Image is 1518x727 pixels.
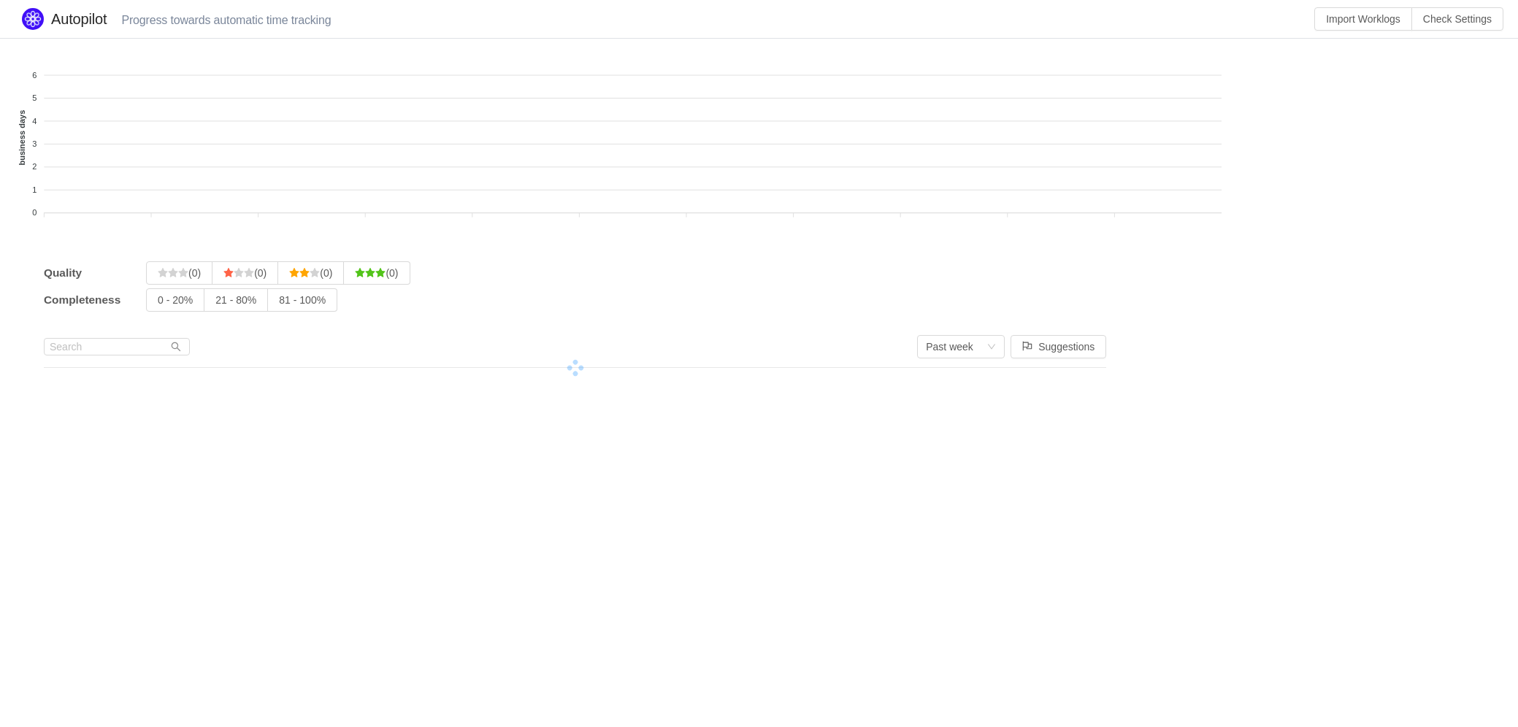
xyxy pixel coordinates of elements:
[171,342,181,352] i: icon: search
[279,294,326,306] span: 81 - 100%
[158,294,193,306] span: 0 - 20%
[168,268,178,278] i: icon: star
[234,268,244,278] i: icon: star
[223,267,267,279] span: (0)
[32,117,37,126] tspan: 4
[158,267,201,279] span: (0)
[355,268,365,278] i: icon: star
[223,268,234,278] i: icon: star
[1411,7,1503,31] button: Check Settings
[178,268,188,278] i: icon: star
[365,268,375,278] i: icon: star
[51,8,898,30] h2: Autopilot
[375,268,386,278] i: icon: star
[289,267,332,279] span: (0)
[987,342,996,353] i: icon: down
[1011,335,1106,358] button: icon: flagSuggestions
[32,162,37,171] tspan: 2
[289,268,299,278] i: icon: star
[44,293,120,306] span: Completeness
[215,294,256,306] span: 21 - 80%
[32,93,37,102] tspan: 5
[299,268,310,278] i: icon: star
[44,266,82,279] span: Quality
[18,110,26,166] text: business days
[107,14,331,26] small: Progress towards automatic time tracking
[926,336,973,358] div: Past week
[32,71,37,80] tspan: 6
[1314,7,1412,31] button: Import Worklogs
[355,267,398,279] span: (0)
[32,208,37,217] tspan: 0
[32,139,37,148] tspan: 3
[22,8,44,30] img: Quantify
[244,268,254,278] i: icon: star
[310,268,320,278] i: icon: star
[32,185,37,194] tspan: 1
[158,268,168,278] i: icon: star
[44,338,190,355] input: Search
